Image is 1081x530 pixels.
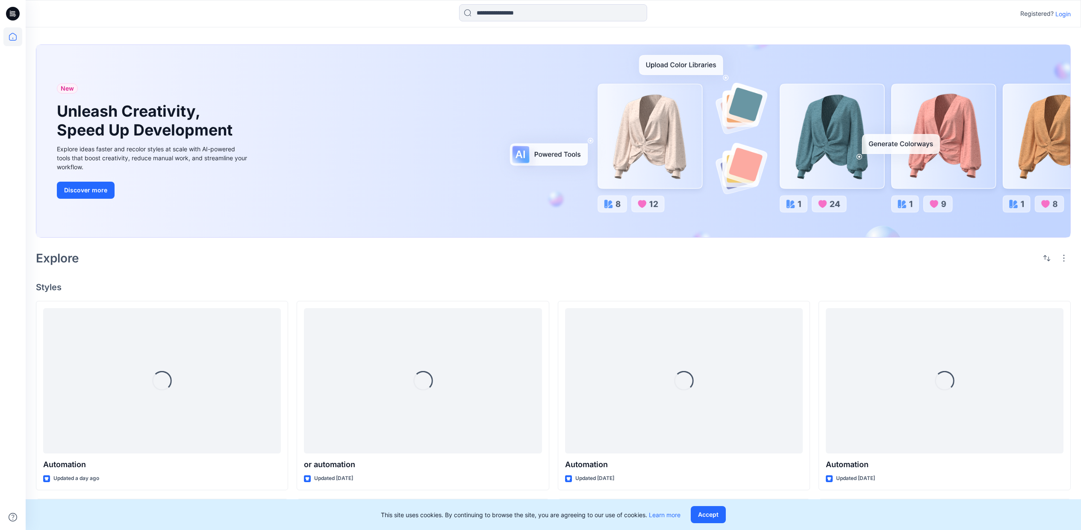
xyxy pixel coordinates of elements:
a: Discover more [57,182,249,199]
p: Automation [565,459,803,471]
div: Explore ideas faster and recolor styles at scale with AI-powered tools that boost creativity, red... [57,144,249,171]
p: Updated [DATE] [575,474,614,483]
p: Updated a day ago [53,474,99,483]
p: Login [1055,9,1071,18]
p: Updated [DATE] [836,474,875,483]
p: Registered? [1020,9,1054,19]
span: New [61,83,74,94]
button: Accept [691,506,726,523]
button: Discover more [57,182,115,199]
h4: Styles [36,282,1071,292]
p: or automation [304,459,542,471]
a: Learn more [649,511,680,518]
p: This site uses cookies. By continuing to browse the site, you are agreeing to our use of cookies. [381,510,680,519]
p: Automation [43,459,281,471]
p: Updated [DATE] [314,474,353,483]
p: Automation [826,459,1063,471]
h2: Explore [36,251,79,265]
h1: Unleash Creativity, Speed Up Development [57,102,236,139]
